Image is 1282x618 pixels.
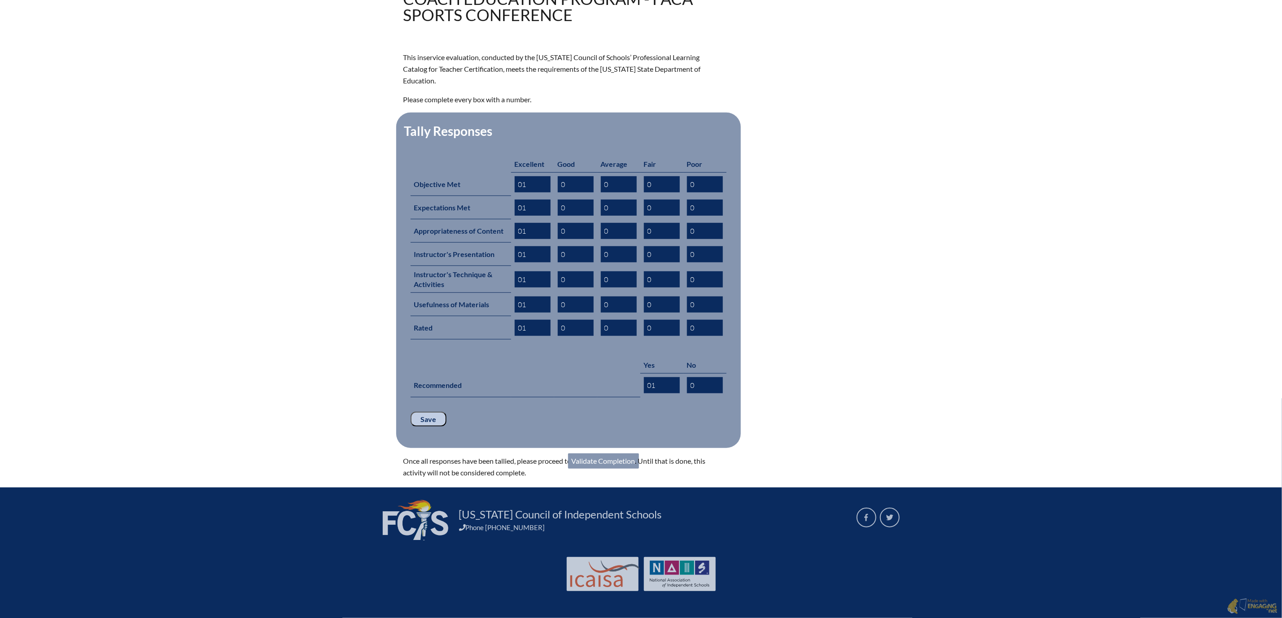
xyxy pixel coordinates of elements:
[455,507,665,522] a: [US_STATE] Council of Independent Schools
[1247,598,1278,615] p: Made with
[403,123,494,139] legend: Tally Responses
[683,156,726,173] th: Poor
[640,357,683,374] th: Yes
[640,156,683,173] th: Fair
[511,156,554,173] th: Excellent
[570,561,639,588] img: Int'l Council Advancing Independent School Accreditation logo
[403,52,719,87] p: This inservice evaluation, conducted by the [US_STATE] Council of Schools’ Professional Learning ...
[411,172,511,196] th: Objective Met
[403,94,719,105] p: Please complete every box with a number.
[403,455,719,479] p: Once all responses have been tallied, please proceed to . Until that is done, this activity will ...
[411,243,511,266] th: Instructor's Presentation
[1247,603,1278,614] img: Engaging - Bring it online
[411,219,511,243] th: Appropriateness of Content
[1239,598,1249,611] img: Engaging - Bring it online
[568,453,639,469] a: Validate Completion
[411,412,446,427] input: Save
[554,156,597,173] th: Good
[411,196,511,219] th: Expectations Met
[459,523,846,531] div: Phone [PHONE_NUMBER]
[383,500,448,540] img: FCIS_logo_white
[597,156,640,173] th: Average
[411,293,511,316] th: Usefulness of Materials
[683,357,726,374] th: No
[650,561,710,588] img: NAIS Logo
[411,374,640,397] th: Recommended
[411,316,511,339] th: Rated
[1224,596,1281,617] a: Made with
[1227,598,1238,614] img: Engaging - Bring it online
[411,266,511,293] th: Instructor's Technique & Activities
